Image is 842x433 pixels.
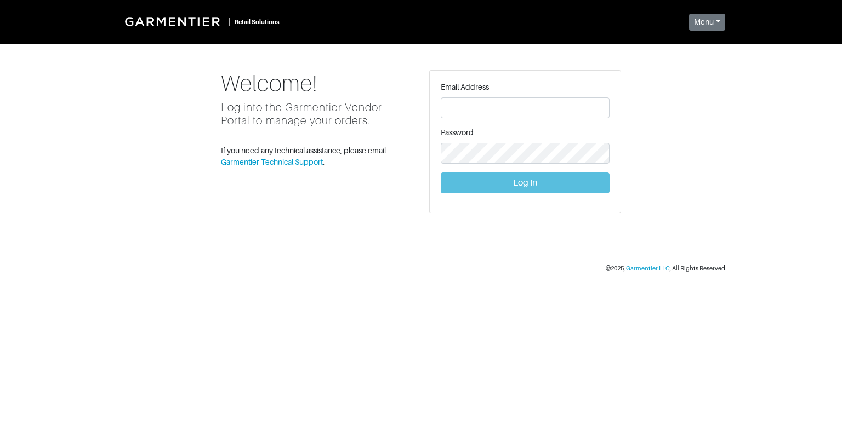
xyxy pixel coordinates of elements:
small: © 2025 , , All Rights Reserved [606,265,725,272]
button: Menu [689,14,725,31]
h1: Welcome! [221,70,413,96]
label: Password [441,127,474,138]
h5: Log into the Garmentier Vendor Portal to manage your orders. [221,101,413,127]
a: |Retail Solutions [117,9,284,34]
p: If you need any technical assistance, please email . [221,145,413,168]
a: Garmentier Technical Support [221,158,323,166]
label: Email Address [441,82,489,93]
small: Retail Solutions [235,19,280,25]
a: Garmentier LLC [626,265,670,272]
div: | [229,16,230,27]
button: Log In [441,172,610,193]
img: Garmentier [119,11,229,32]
